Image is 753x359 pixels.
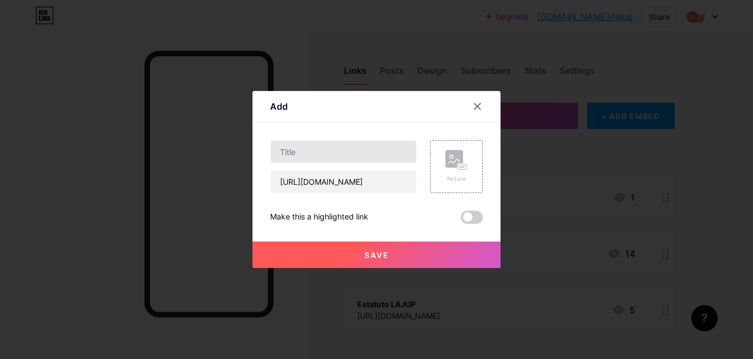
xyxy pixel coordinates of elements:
button: Save [252,242,501,268]
div: Add [270,100,288,113]
input: Title [271,141,416,163]
div: Make this a highlighted link [270,211,368,224]
div: Picture [445,175,467,183]
input: URL [271,170,416,192]
span: Save [364,250,389,260]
